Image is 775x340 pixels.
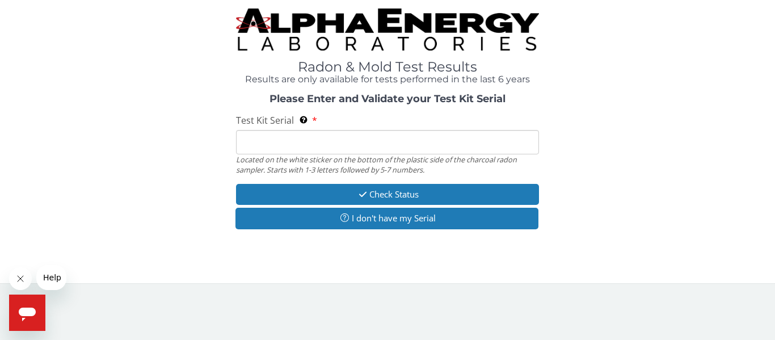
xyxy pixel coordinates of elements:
[236,184,539,205] button: Check Status
[235,208,538,229] button: I don't have my Serial
[36,265,66,290] iframe: Message from company
[236,154,539,175] div: Located on the white sticker on the bottom of the plastic side of the charcoal radon sampler. Sta...
[236,60,539,74] h1: Radon & Mold Test Results
[236,114,294,127] span: Test Kit Serial
[9,295,45,331] iframe: Button to launch messaging window
[269,93,506,105] strong: Please Enter and Validate your Test Kit Serial
[236,74,539,85] h4: Results are only available for tests performed in the last 6 years
[9,267,32,290] iframe: Close message
[236,9,539,51] img: TightCrop.jpg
